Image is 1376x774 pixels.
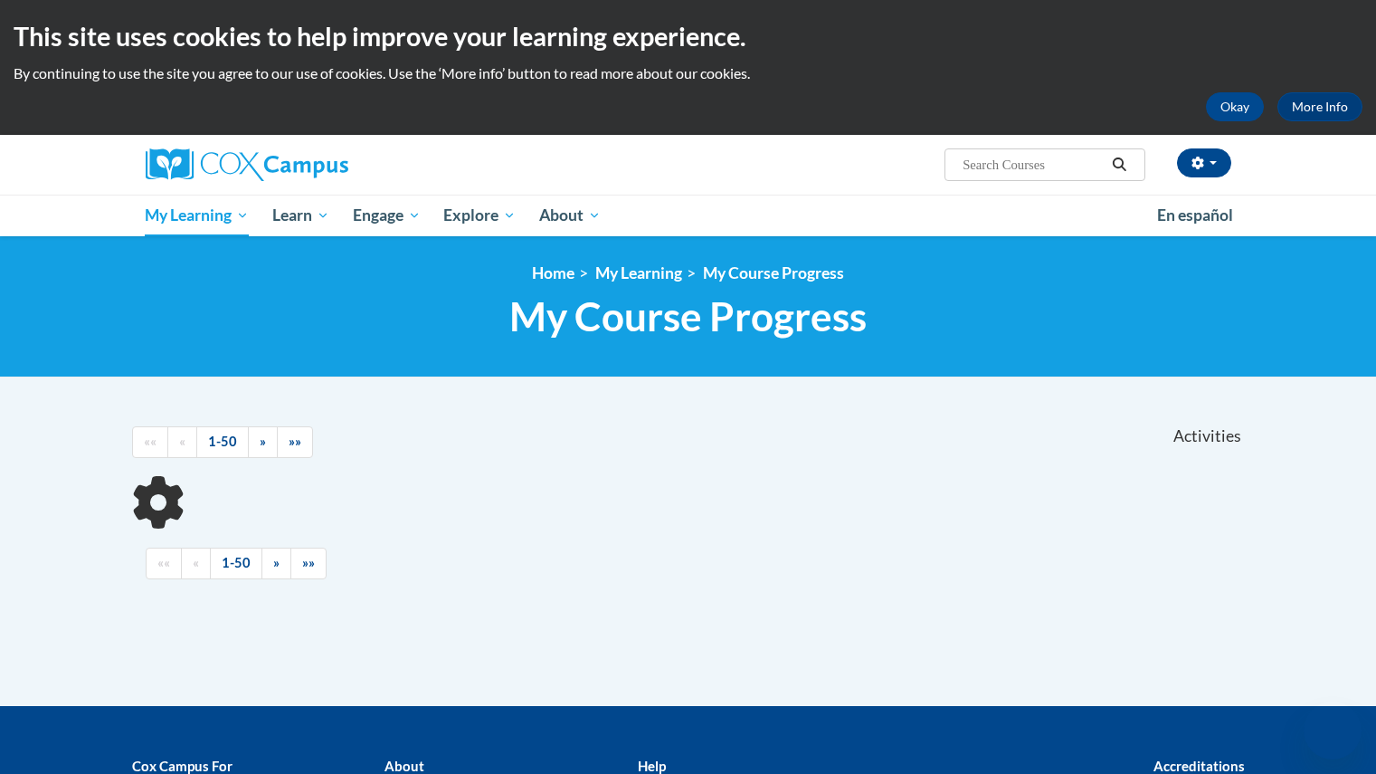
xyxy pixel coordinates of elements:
[145,205,249,226] span: My Learning
[1304,702,1362,760] iframe: Button to launch messaging window
[509,292,867,340] span: My Course Progress
[384,758,424,774] b: About
[290,548,327,579] a: End
[1277,92,1362,121] a: More Info
[638,758,666,774] b: Help
[144,434,157,449] span: ««
[273,555,280,570] span: »
[1106,154,1133,176] button: Search
[167,426,197,458] a: Previous
[260,434,266,449] span: »
[1173,426,1241,446] span: Activities
[14,63,1362,83] p: By continuing to use the site you agree to our use of cookies. Use the ‘More info’ button to read...
[272,205,329,226] span: Learn
[341,195,432,236] a: Engage
[1177,148,1231,177] button: Account Settings
[703,263,844,282] a: My Course Progress
[353,205,421,226] span: Engage
[146,148,348,181] img: Cox Campus
[432,195,527,236] a: Explore
[248,426,278,458] a: Next
[1157,205,1233,225] span: En español
[261,195,341,236] a: Learn
[1153,758,1245,774] b: Accreditations
[119,195,1258,236] div: Main menu
[1145,196,1245,234] a: En español
[157,555,170,570] span: ««
[193,555,199,570] span: «
[179,434,185,449] span: «
[181,548,211,579] a: Previous
[146,148,489,181] a: Cox Campus
[302,555,315,570] span: »»
[277,426,313,458] a: End
[527,195,612,236] a: About
[539,205,601,226] span: About
[134,195,261,236] a: My Learning
[196,426,249,458] a: 1-50
[289,434,301,449] span: »»
[14,18,1362,54] h2: This site uses cookies to help improve your learning experience.
[261,548,291,579] a: Next
[132,758,232,774] b: Cox Campus For
[443,205,516,226] span: Explore
[132,426,168,458] a: Begining
[1206,92,1264,121] button: Okay
[961,154,1106,176] input: Search Courses
[595,263,682,282] a: My Learning
[210,548,262,579] a: 1-50
[532,263,574,282] a: Home
[146,548,182,579] a: Begining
